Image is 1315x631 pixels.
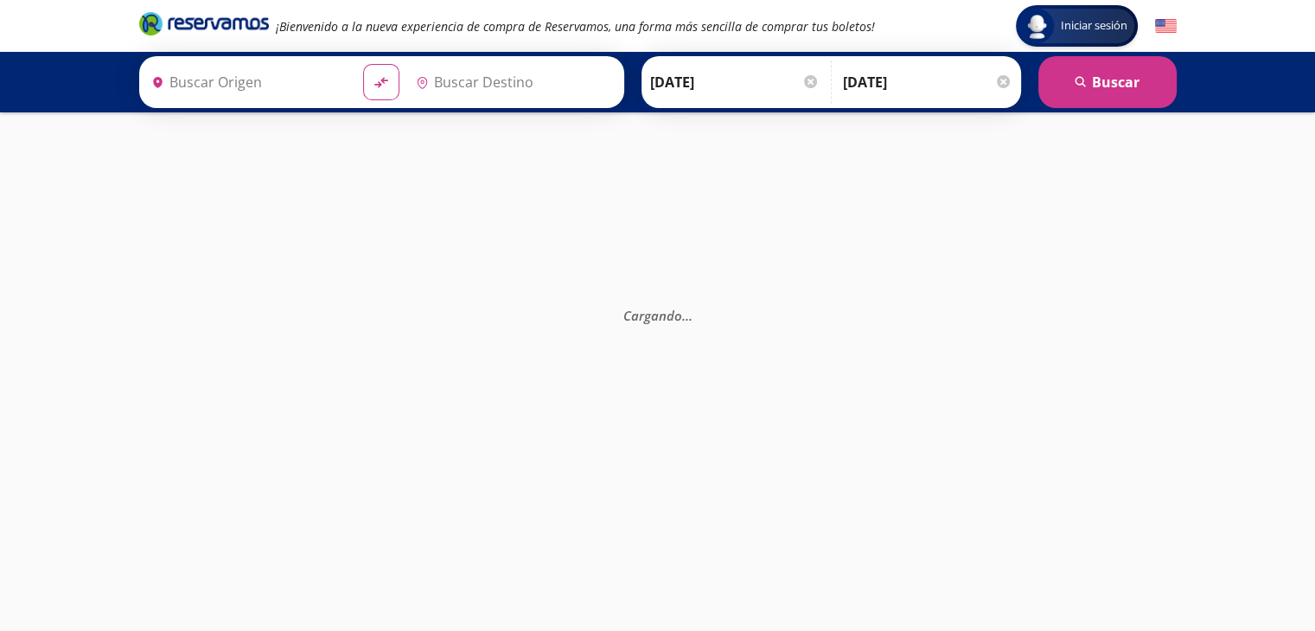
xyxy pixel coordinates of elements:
em: ¡Bienvenido a la nueva experiencia de compra de Reservamos, una forma más sencilla de comprar tus... [276,18,875,35]
input: Buscar Origen [144,61,350,104]
i: Brand Logo [139,10,269,36]
input: Buscar Destino [409,61,615,104]
input: Opcional [843,61,1012,104]
span: . [688,307,692,324]
a: Brand Logo [139,10,269,41]
span: . [685,307,688,324]
button: English [1155,16,1177,37]
span: Iniciar sesión [1054,17,1134,35]
input: Elegir Fecha [650,61,820,104]
em: Cargando [622,307,692,324]
span: . [681,307,685,324]
button: Buscar [1038,56,1177,108]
